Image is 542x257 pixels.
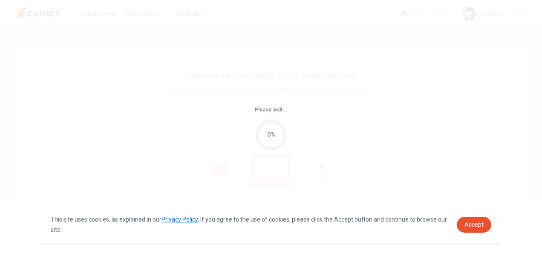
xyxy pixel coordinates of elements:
div: cookieconsent [40,206,501,243]
span: This site uses cookies, as explained in our . If you agree to the use of cookies, please click th... [51,216,447,233]
a: dismiss cookie message [457,217,491,233]
a: Privacy Policy [161,216,198,223]
div: 0% [267,130,275,140]
span: Please wait... [255,107,288,113]
span: Accept [464,221,484,228]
